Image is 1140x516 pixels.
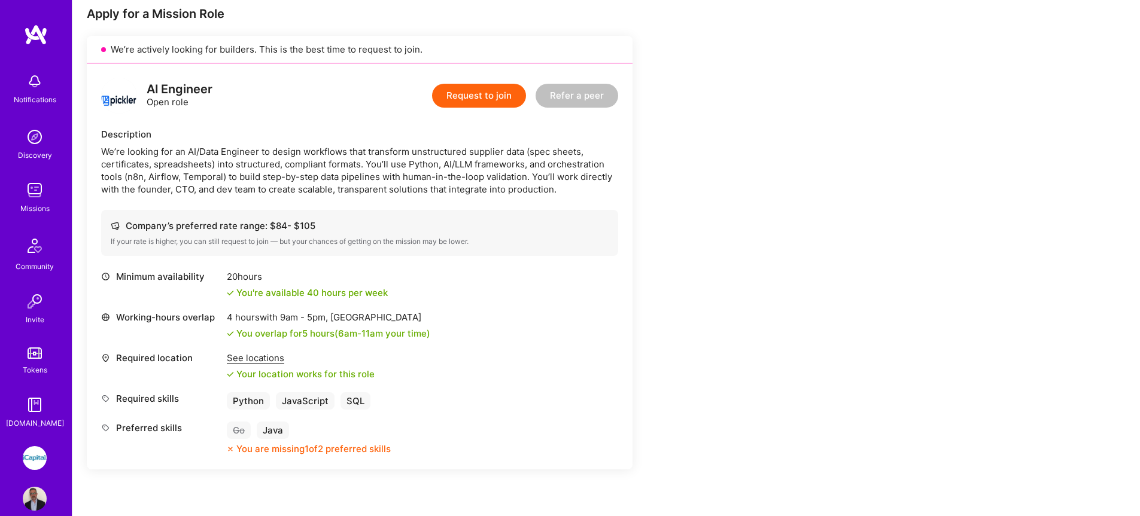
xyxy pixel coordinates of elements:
[236,327,430,340] div: You overlap for 5 hours ( your time)
[101,272,110,281] i: icon Clock
[101,128,618,141] div: Description
[227,392,270,410] div: Python
[101,423,110,432] i: icon Tag
[101,422,221,434] div: Preferred skills
[101,313,110,322] i: icon World
[147,83,212,96] div: AI Engineer
[227,352,375,364] div: See locations
[87,6,633,22] div: Apply for a Mission Role
[23,487,47,511] img: User Avatar
[23,125,47,149] img: discovery
[16,260,54,273] div: Community
[276,392,335,410] div: JavaScript
[111,237,609,246] div: If your rate is higher, you can still request to join — but your chances of getting on the missio...
[101,270,221,283] div: Minimum availability
[20,446,50,470] a: iCapital: Building an Alternative Investment Marketplace
[341,392,370,410] div: SQL
[257,422,289,439] div: Java
[227,270,388,283] div: 20 hours
[227,368,375,380] div: Your location works for this role
[227,311,430,323] div: 4 hours with [GEOGRAPHIC_DATA]
[432,84,526,108] button: Request to join
[23,364,47,376] div: Tokens
[28,347,42,359] img: tokens
[20,202,50,215] div: Missions
[536,84,618,108] button: Refer a peer
[23,446,47,470] img: iCapital: Building an Alternative Investment Marketplace
[101,392,221,405] div: Required skills
[227,371,234,378] i: icon Check
[24,24,48,45] img: logo
[14,93,56,106] div: Notifications
[236,442,391,455] div: You are missing 1 of 2 preferred skills
[101,394,110,403] i: icon Tag
[101,353,110,362] i: icon Location
[278,312,330,323] span: 9am - 5pm ,
[227,289,234,297] i: icon Check
[26,313,44,326] div: Invite
[18,149,52,161] div: Discovery
[111,219,609,232] div: Company’s preferred rate range: $ 84 - $ 105
[111,221,120,230] i: icon Cash
[101,311,221,323] div: Working-hours overlap
[23,178,47,202] img: teamwork
[227,286,388,299] div: You're available 40 hours per week
[101,352,221,364] div: Required location
[23,289,47,313] img: Invite
[338,328,383,339] span: 6am - 11am
[101,78,137,114] img: logo
[6,417,64,429] div: [DOMAIN_NAME]
[101,145,618,196] div: We’re looking for an AI/Data Engineer to design workflows that transform unstructured supplier da...
[227,330,234,337] i: icon Check
[227,445,234,453] i: icon CloseOrange
[87,36,633,63] div: We’re actively looking for builders. This is the best time to request to join.
[20,231,49,260] img: Community
[23,393,47,417] img: guide book
[147,83,212,108] div: Open role
[20,487,50,511] a: User Avatar
[227,422,251,439] div: Go
[23,69,47,93] img: bell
